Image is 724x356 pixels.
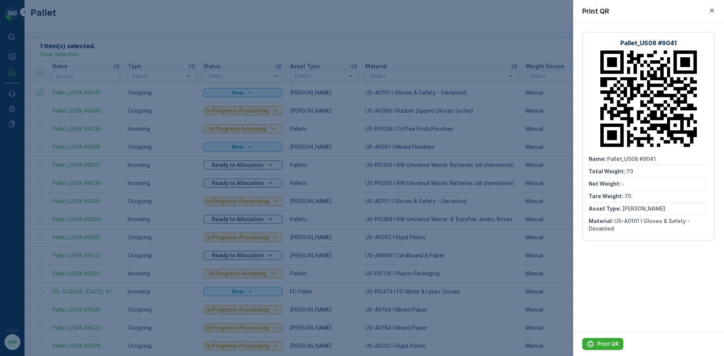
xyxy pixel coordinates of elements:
[582,338,623,350] button: Print QR
[589,180,622,187] span: Net Weight :
[620,38,677,47] p: Pallet_US08 #9041
[589,168,626,174] span: Total Weight :
[582,6,609,17] p: Print QR
[607,156,656,162] span: Pallet_US08 #9041
[589,156,607,162] span: Name :
[597,340,619,348] p: Print QR
[622,205,665,212] span: [PERSON_NAME]
[589,218,692,232] span: US-A0101 I Gloves & Safety - Decanted
[589,205,622,212] span: Asset Type :
[622,180,624,187] span: -
[589,218,614,224] span: Material :
[626,168,633,174] span: 70
[589,193,624,199] span: Tare Weight :
[624,193,631,199] span: 70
